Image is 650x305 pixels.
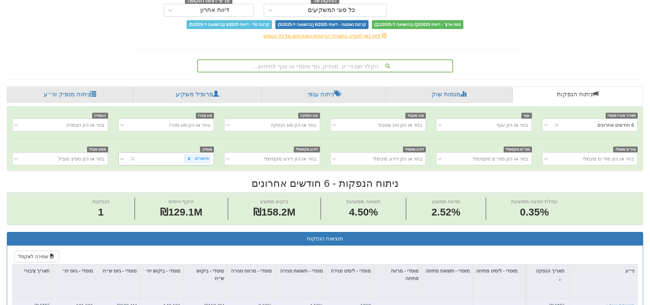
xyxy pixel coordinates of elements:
[140,264,183,285] div: מוסדי - ביקוש יח׳
[583,155,634,162] div: בחר או הזן מח״מ מינמלי
[58,155,104,162] div: בחר או הזן מפיץ מוביל
[386,86,512,103] a: מגמות שוק
[422,264,473,285] div: מוסדי - תשואת פתיחה
[294,147,320,152] span: דירוג מקסימלי
[96,264,140,285] div: מוסדי - גיוס ש״ח
[200,147,214,152] span: מנפיק
[275,20,368,29] span: קרנות נאמנות - דיווחי 6/2025 (בהשוואה ל-5/2025)
[87,147,108,152] span: מפיץ מוביל
[198,60,452,72] div: הקלד שם ני״ע, מנפיק, גוף מוסדי או ענף לחיפוש...
[373,155,422,162] div: בחר או הזן דירוג מינימלי
[521,113,532,119] span: ענף
[346,205,381,220] span: 4.50%
[260,198,289,204] span: ביקוש ממוצע
[403,147,426,152] span: דירוג מינימלי
[12,236,638,242] h3: תוצאות הנפקות
[326,264,374,285] div: מוסדי - לימיט סגירה
[92,205,110,220] span: 1
[264,155,316,162] div: בחר או הזן דירוג מקסימלי
[526,264,569,285] div: תאריך הנפקה
[169,198,194,204] span: היקף גיוסים
[569,264,637,277] div: ני״ע
[497,122,528,128] div: בחר או הזן ענף
[200,7,229,14] div: דיווח אחרון
[432,198,460,204] span: מרווח ממוצע
[346,198,381,204] span: תשואה ממוצעת
[271,122,316,128] div: בחר או הזן סוג הנפקה
[53,264,96,285] div: מוסדי - גיוס יח׳
[504,147,532,152] span: מח״מ מקסימלי
[378,122,422,128] div: בחר או הזן סוג שעבוד
[133,86,261,103] a: פרופיל משקיע
[298,113,320,119] span: סוג הנפקה
[374,264,421,285] div: מוסדי - מרווח פתיחה
[9,264,52,277] div: תאריך ציבורי
[169,122,211,128] div: בחר או הזן סוג מכרז
[372,20,463,29] span: טווח ארוך - דיווחי Q2/2025 (בהשוואה ל-Q1/2025)
[308,7,355,14] div: כל סוגי המשקיעים
[126,32,525,39] div: לחץ כאן לצפייה בתאריכי הדיווחים האחרונים של כל הגופים
[66,122,104,128] div: בחר או הזן הצמדה
[227,264,275,285] div: מוסדי - מרווח סגירה
[253,206,295,218] span: ₪158.2M
[405,113,426,119] span: סוג שעבוד
[187,20,272,29] span: קרנות סל - דיווחי 6/2025 (בהשוואה ל-5/2025)
[196,113,214,119] span: סוג מכרז
[14,251,59,262] button: שמירה לאקסל
[193,155,210,163] div: מישורים
[473,264,520,285] div: מוסדי - לימיט פתיחה
[7,86,133,103] a: ניתוח מנפיק וני״ע
[160,206,202,218] span: ₪129.1M
[92,113,108,119] span: הצמדה
[597,122,634,128] div: 6 חודשים אחרונים
[184,264,227,285] div: מוסדי - ביקוש ש״ח
[275,264,326,285] div: מוסדי - תשואת סגירה
[511,205,558,220] span: 0.35%
[262,86,386,103] a: ניתוח ענפי
[473,155,528,162] div: בחר או הזן מח״מ מקסימלי
[606,113,638,119] span: תאריך מכרז מוסדי
[511,198,558,204] span: עמלת הפצה ממוצעת
[512,86,643,103] a: ניתוח הנפקות
[7,178,643,189] h2: ניתוח הנפקות - 6 חודשים אחרונים
[92,198,110,204] span: הנפקות
[431,205,460,220] span: 2.52%
[613,147,638,152] span: מח״מ מינמלי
